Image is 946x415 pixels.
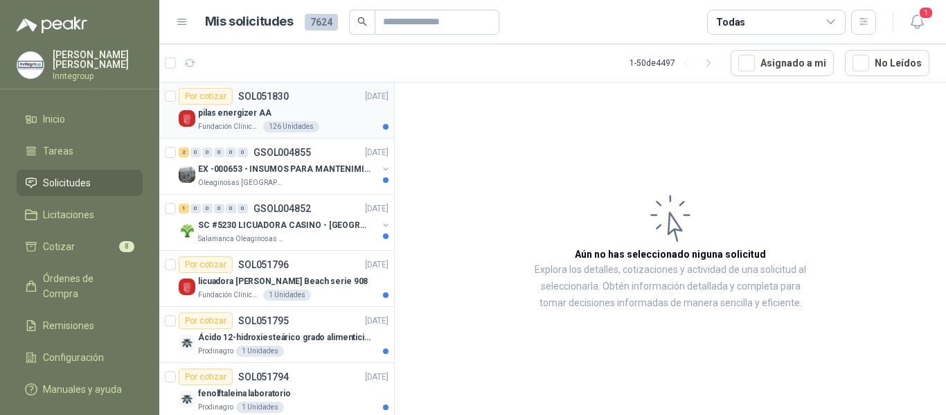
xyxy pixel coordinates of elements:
[179,110,195,127] img: Company Logo
[179,256,233,273] div: Por cotizar
[43,112,65,127] span: Inicio
[198,163,371,176] p: EX -000653 - INSUMOS PARA MANTENIMIENTO A CADENAS
[365,371,389,384] p: [DATE]
[198,275,368,288] p: licuadora [PERSON_NAME] Beach serie 908
[179,391,195,407] img: Company Logo
[238,91,289,101] p: SOL051830
[159,307,394,363] a: Por cotizarSOL051795[DATE] Company LogoÁcido 12-hidroxiesteárico grado alimenticio por kgProdinag...
[226,204,236,213] div: 0
[190,204,201,213] div: 0
[198,290,260,301] p: Fundación Clínica Shaio
[179,369,233,385] div: Por cotizar
[630,52,720,74] div: 1 - 50 de 4497
[43,382,122,397] span: Manuales y ayuda
[179,166,195,183] img: Company Logo
[198,121,260,132] p: Fundación Clínica Shaio
[365,315,389,328] p: [DATE]
[17,344,143,371] a: Configuración
[365,90,389,103] p: [DATE]
[253,204,311,213] p: GSOL004852
[305,14,338,30] span: 7624
[43,175,91,191] span: Solicitudes
[198,402,233,413] p: Prodinagro
[263,290,311,301] div: 1 Unidades
[731,50,834,76] button: Asignado a mi
[159,251,394,307] a: Por cotizarSOL051796[DATE] Company Logolicuadora [PERSON_NAME] Beach serie 908Fundación Clínica S...
[17,202,143,228] a: Licitaciones
[365,258,389,272] p: [DATE]
[53,50,143,69] p: [PERSON_NAME] [PERSON_NAME]
[198,107,271,120] p: pilas energizer AA
[190,148,201,157] div: 0
[17,52,44,78] img: Company Logo
[17,265,143,307] a: Órdenes de Compra
[238,372,289,382] p: SOL051794
[179,279,195,295] img: Company Logo
[365,202,389,215] p: [DATE]
[533,262,807,312] p: Explora los detalles, cotizaciones y actividad de una solicitud al seleccionarla. Obtén informaci...
[43,239,75,254] span: Cotizar
[198,331,371,344] p: Ácido 12-hidroxiesteárico grado alimenticio por kg
[179,144,391,188] a: 2 0 0 0 0 0 GSOL004855[DATE] Company LogoEX -000653 - INSUMOS PARA MANTENIMIENTO A CADENASOleagin...
[238,148,248,157] div: 0
[17,138,143,164] a: Tareas
[238,260,289,270] p: SOL051796
[198,233,285,245] p: Salamanca Oleaginosas SAS
[179,312,233,329] div: Por cotizar
[159,82,394,139] a: Por cotizarSOL051830[DATE] Company Logopilas energizer AAFundación Clínica Shaio126 Unidades
[119,241,134,252] span: 8
[198,387,291,400] p: fenolftaleina laboratorio
[17,106,143,132] a: Inicio
[179,148,189,157] div: 2
[263,121,319,132] div: 126 Unidades
[238,316,289,326] p: SOL051795
[238,204,248,213] div: 0
[17,170,143,196] a: Solicitudes
[365,146,389,159] p: [DATE]
[214,204,224,213] div: 0
[918,6,934,19] span: 1
[43,207,94,222] span: Licitaciones
[179,335,195,351] img: Company Logo
[43,143,73,159] span: Tareas
[43,318,94,333] span: Remisiones
[226,148,236,157] div: 0
[198,219,371,232] p: SC #5230 LICUADORA CASINO - [GEOGRAPHIC_DATA]
[253,148,311,157] p: GSOL004855
[17,17,87,33] img: Logo peakr
[179,222,195,239] img: Company Logo
[53,72,143,80] p: Inntegroup
[17,312,143,339] a: Remisiones
[179,200,391,245] a: 1 0 0 0 0 0 GSOL004852[DATE] Company LogoSC #5230 LICUADORA CASINO - [GEOGRAPHIC_DATA]Salamanca O...
[236,346,284,357] div: 1 Unidades
[575,247,766,262] h3: Aún no has seleccionado niguna solicitud
[214,148,224,157] div: 0
[357,17,367,26] span: search
[904,10,929,35] button: 1
[198,177,285,188] p: Oleaginosas [GEOGRAPHIC_DATA][PERSON_NAME]
[202,148,213,157] div: 0
[198,346,233,357] p: Prodinagro
[202,204,213,213] div: 0
[17,376,143,403] a: Manuales y ayuda
[179,88,233,105] div: Por cotizar
[179,204,189,213] div: 1
[43,350,104,365] span: Configuración
[236,402,284,413] div: 1 Unidades
[17,233,143,260] a: Cotizar8
[43,271,130,301] span: Órdenes de Compra
[716,15,745,30] div: Todas
[845,50,929,76] button: No Leídos
[205,12,294,32] h1: Mis solicitudes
